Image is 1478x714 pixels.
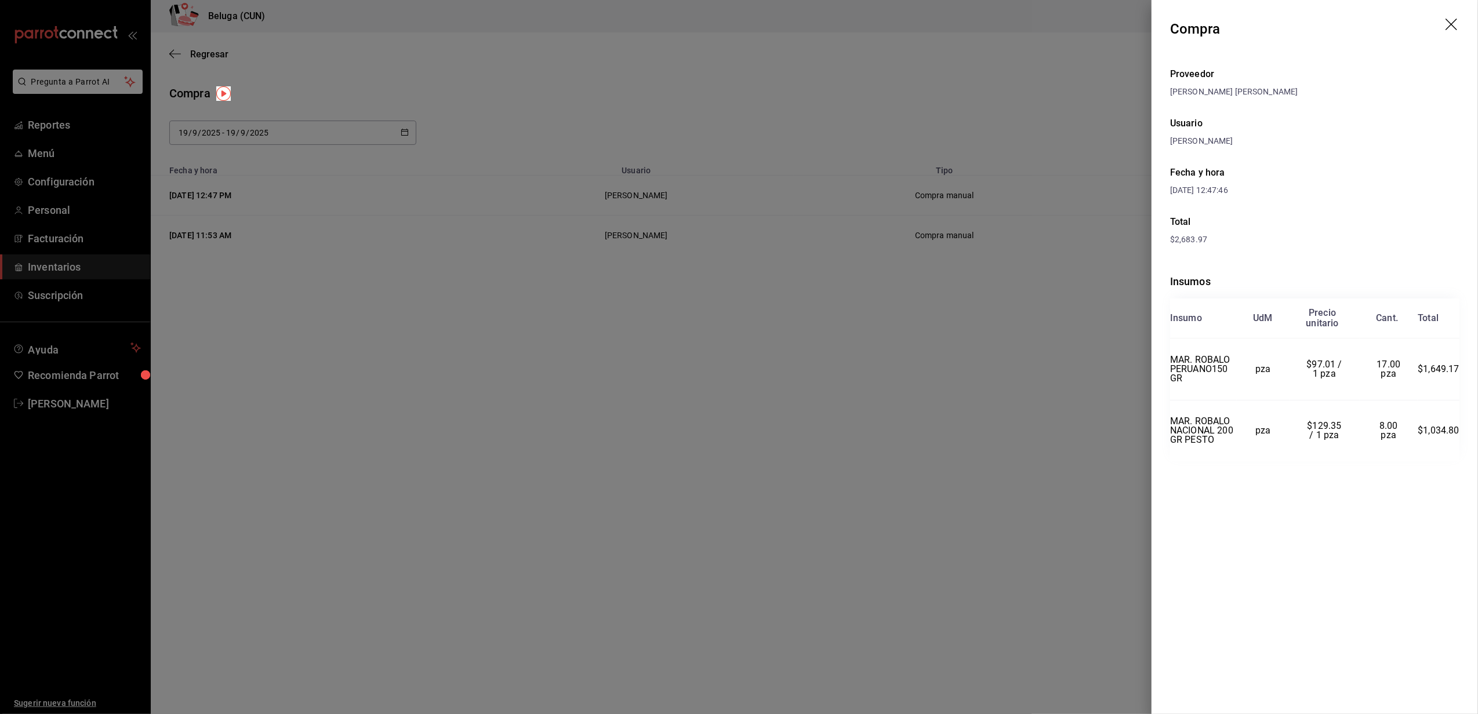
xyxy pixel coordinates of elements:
div: Insumo [1170,313,1202,323]
td: MAR. ROBALO NACIONAL 200 GR PESTO [1170,400,1237,461]
div: Proveedor [1170,67,1459,81]
div: Total [1418,313,1439,323]
td: pza [1237,338,1290,400]
span: $129.35 / 1 pza [1308,420,1344,440]
div: Precio unitario [1306,308,1339,329]
div: UdM [1253,313,1273,323]
div: [PERSON_NAME] [PERSON_NAME] [1170,86,1459,98]
span: 8.00 pza [1379,420,1400,440]
td: pza [1237,400,1290,461]
td: MAR. ROBALO PERUANO150 GR [1170,338,1237,400]
div: Fecha y hora [1170,166,1315,180]
span: 17.00 pza [1377,359,1403,379]
div: Insumos [1170,274,1459,289]
span: $2,683.97 [1170,235,1207,244]
div: Usuario [1170,116,1459,130]
div: Cant. [1376,313,1398,323]
span: $97.01 / 1 pza [1307,359,1345,379]
span: $1,034.80 [1418,425,1459,436]
img: Tooltip marker [216,86,231,101]
span: $1,649.17 [1418,363,1459,374]
button: drag [1446,19,1459,32]
div: [PERSON_NAME] [1170,135,1459,147]
div: Total [1170,215,1459,229]
div: Compra [1170,19,1221,39]
div: [DATE] 12:47:46 [1170,184,1315,196]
